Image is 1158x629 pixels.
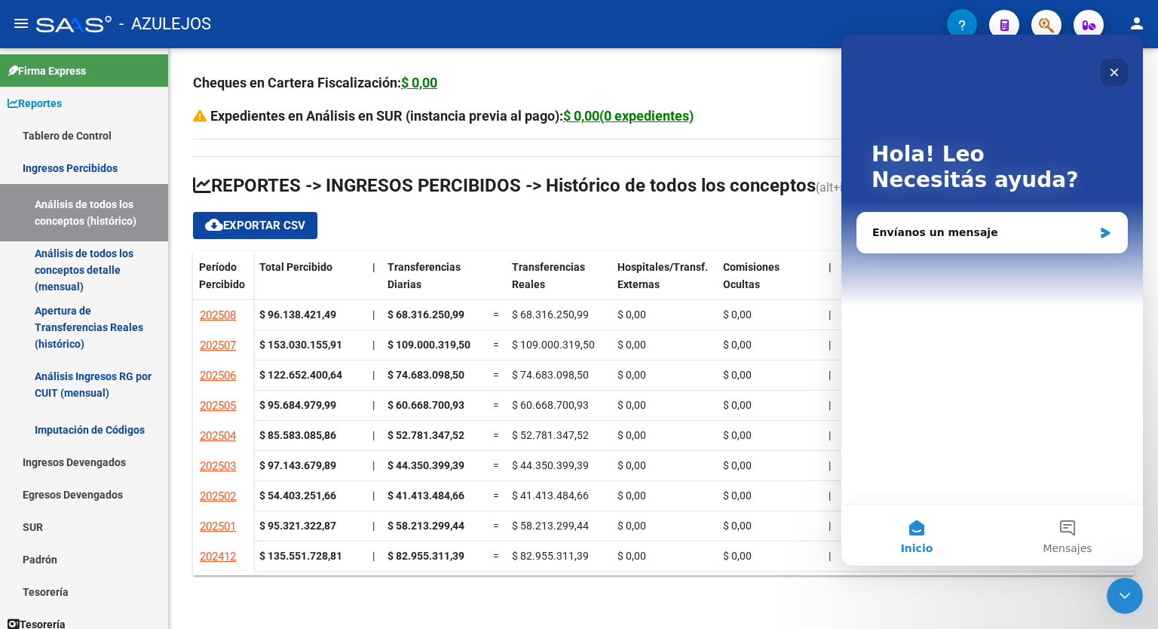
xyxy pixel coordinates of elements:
datatable-header-cell: Total Subsidios [838,251,943,314]
span: (alt+i) [816,180,847,195]
span: = [493,429,499,441]
span: $ 82.955.311,39 [388,550,464,562]
span: $ 109.000.319,50 [388,339,470,351]
span: $ 74.683.098,50 [512,369,589,381]
span: $ 82.955.311,39 [512,550,589,562]
span: $ 0,00 [723,429,752,441]
strong: $ 97.143.679,89 [259,459,336,471]
span: Transferencias Diarias [388,261,461,290]
span: | [829,399,831,411]
div: $ 0,00(0 expedientes) [563,106,694,127]
span: $ 0,00 [617,369,646,381]
strong: Expedientes en Análisis en SUR (instancia previa al pago): [210,108,694,124]
span: 202508 [200,308,236,322]
span: | [372,261,375,273]
span: - AZULEJOS [119,8,211,41]
span: $ 0,00 [723,489,752,502]
span: Comisiones Ocultas [723,261,780,290]
span: 202506 [200,369,236,382]
span: Reportes [8,95,62,112]
span: 202503 [200,459,236,473]
strong: $ 85.583.085,86 [259,429,336,441]
span: $ 0,00 [617,550,646,562]
span: = [493,459,499,471]
strong: $ 95.684.979,99 [259,399,336,411]
span: | [372,339,375,351]
iframe: Intercom live chat [1107,578,1143,614]
mat-icon: cloud_download [205,216,223,234]
span: Exportar CSV [205,219,305,232]
span: | [372,489,375,502]
span: | [829,520,831,532]
datatable-header-cell: Hospitales/Transf. Externas [611,251,717,314]
span: | [829,429,831,441]
strong: $ 135.551.728,81 [259,550,342,562]
span: | [372,429,375,441]
span: $ 74.683.098,50 [388,369,464,381]
span: $ 58.213.299,44 [512,520,589,532]
span: $ 68.316.250,99 [388,308,464,321]
span: 202504 [200,429,236,443]
datatable-header-cell: Período Percibido [193,251,253,314]
span: $ 0,00 [723,339,752,351]
span: = [493,339,499,351]
span: = [493,489,499,502]
strong: $ 122.652.400,64 [259,369,342,381]
span: $ 0,00 [617,520,646,532]
span: $ 58.213.299,44 [388,520,464,532]
strong: $ 96.138.421,49 [259,308,336,321]
span: Período Percibido [199,261,245,290]
span: | [829,261,832,273]
span: $ 0,00 [617,339,646,351]
span: | [372,459,375,471]
span: Firma Express [8,63,86,79]
span: | [372,369,375,381]
iframe: Intercom live chat [841,35,1143,566]
mat-icon: person [1128,14,1146,32]
datatable-header-cell: Comisiones Ocultas [717,251,823,314]
span: Hospitales/Transf. Externas [617,261,708,290]
span: $ 0,00 [723,520,752,532]
span: $ 60.668.700,93 [512,399,589,411]
span: = [493,399,499,411]
span: $ 52.781.347,52 [512,429,589,441]
span: $ 41.413.484,66 [512,489,589,502]
span: $ 0,00 [617,489,646,502]
span: 202502 [200,489,236,503]
span: $ 68.316.250,99 [512,308,589,321]
span: $ 60.668.700,93 [388,399,464,411]
span: $ 0,00 [723,550,752,562]
datatable-header-cell: Total Percibido [253,251,366,314]
span: $ 0,00 [617,308,646,321]
datatable-header-cell: Transferencias Reales [506,251,611,314]
span: 202507 [200,339,236,352]
span: = [493,520,499,532]
span: | [372,399,375,411]
span: | [829,489,831,502]
span: REPORTES -> INGRESOS PERCIBIDOS -> Histórico de todos los conceptos [193,175,816,196]
div: $ 0,00 [401,72,437,94]
span: $ 0,00 [723,369,752,381]
span: $ 0,00 [723,399,752,411]
span: 202501 [200,520,236,533]
button: Exportar CSV [193,212,317,239]
span: 202412 [200,550,236,563]
span: $ 0,00 [617,399,646,411]
span: | [829,550,831,562]
span: $ 44.350.399,39 [512,459,589,471]
mat-icon: menu [12,14,30,32]
span: $ 0,00 [617,459,646,471]
span: | [372,520,375,532]
strong: $ 153.030.155,91 [259,339,342,351]
span: $ 0,00 [723,459,752,471]
span: $ 52.781.347,52 [388,429,464,441]
span: $ 109.000.319,50 [512,339,595,351]
span: Total Percibido [259,261,332,273]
